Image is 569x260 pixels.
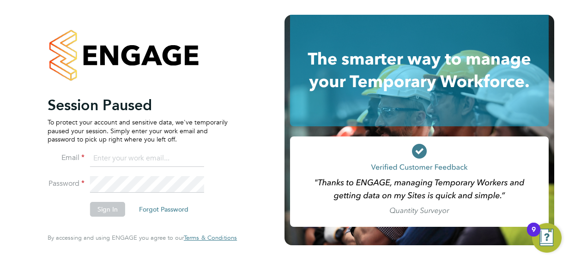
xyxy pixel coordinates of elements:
span: Terms & Conditions [184,234,237,242]
label: Password [48,179,85,189]
label: Email [48,153,85,163]
h2: Session Paused [48,96,228,114]
span: By accessing and using ENGAGE you agree to our [48,234,237,242]
input: Enter your work email... [90,150,204,167]
button: Forgot Password [132,202,196,217]
div: 9 [532,230,536,242]
button: Open Resource Center, 9 new notifications [532,223,562,253]
a: Terms & Conditions [184,234,237,242]
p: To protect your account and sensitive data, we've temporarily paused your session. Simply enter y... [48,118,228,143]
button: Sign In [90,202,125,217]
